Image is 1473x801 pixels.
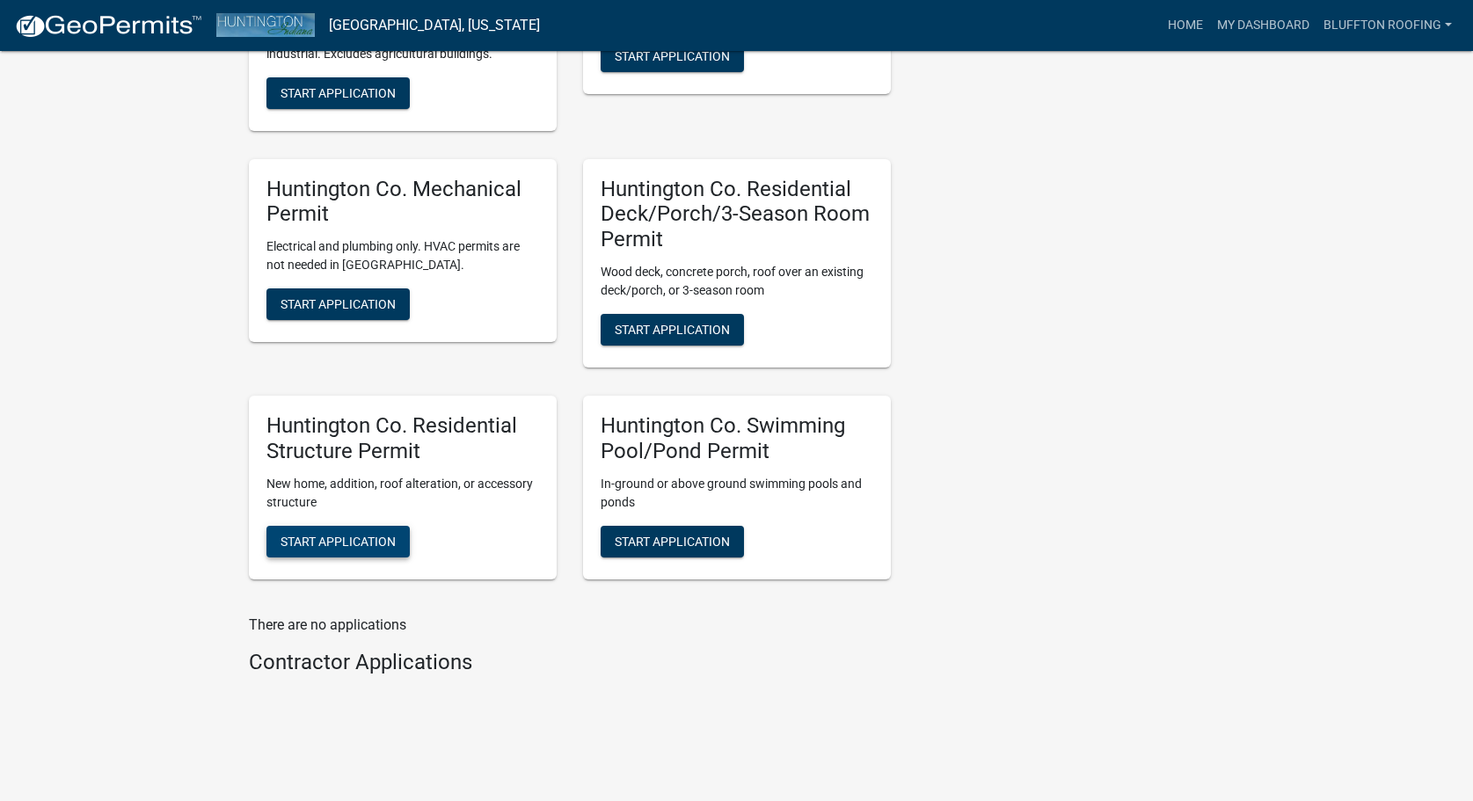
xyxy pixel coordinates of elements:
[601,413,873,464] h5: Huntington Co. Swimming Pool/Pond Permit
[266,77,410,109] button: Start Application
[601,475,873,512] p: In-ground or above ground swimming pools and ponds
[281,534,396,548] span: Start Application
[1161,9,1210,42] a: Home
[266,288,410,320] button: Start Application
[329,11,540,40] a: [GEOGRAPHIC_DATA], [US_STATE]
[601,177,873,252] h5: Huntington Co. Residential Deck/Porch/3-Season Room Permit
[615,323,730,337] span: Start Application
[216,13,315,37] img: Huntington County, Indiana
[249,650,891,682] wm-workflow-list-section: Contractor Applications
[266,237,539,274] p: Electrical and plumbing only. HVAC permits are not needed in [GEOGRAPHIC_DATA].
[249,650,891,675] h4: Contractor Applications
[601,526,744,557] button: Start Application
[266,475,539,512] p: New home, addition, roof alteration, or accessory structure
[601,263,873,300] p: Wood deck, concrete porch, roof over an existing deck/porch, or 3-season room
[615,48,730,62] span: Start Application
[615,534,730,548] span: Start Application
[281,297,396,311] span: Start Application
[249,615,891,636] p: There are no applications
[601,40,744,72] button: Start Application
[1316,9,1459,42] a: Bluffton Roofing
[1210,9,1316,42] a: My Dashboard
[266,413,539,464] h5: Huntington Co. Residential Structure Permit
[601,314,744,346] button: Start Application
[266,526,410,557] button: Start Application
[281,85,396,99] span: Start Application
[266,177,539,228] h5: Huntington Co. Mechanical Permit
